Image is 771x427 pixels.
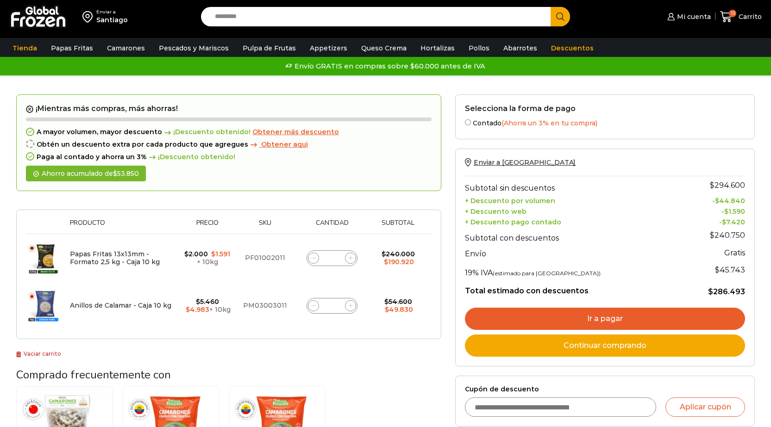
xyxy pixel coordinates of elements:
[26,153,432,161] div: Paga al contado y ahorra un 3%
[474,158,576,167] span: Enviar a [GEOGRAPHIC_DATA]
[465,245,679,261] th: Envío
[196,297,200,306] span: $
[235,219,295,234] th: Sku
[465,118,745,127] label: Contado
[465,205,679,216] th: + Descuento web
[184,250,188,258] span: $
[722,218,745,226] bdi: 7.420
[96,15,128,25] div: Santiago
[465,119,471,125] input: Contado(Ahorra un 3% en tu compra)
[305,39,352,57] a: Appetizers
[464,39,494,57] a: Pollos
[326,252,338,265] input: Product quantity
[416,39,459,57] a: Hortalizas
[679,195,745,205] td: -
[8,39,42,57] a: Tienda
[147,153,235,161] span: ¡Descuento obtenido!
[382,250,386,258] span: $
[96,9,128,15] div: Enviar a
[179,282,235,329] td: × 10kg
[235,234,295,282] td: PF01002011
[465,385,745,393] label: Cupón de descuento
[238,39,301,57] a: Pulpa de Frutas
[720,6,762,28] a: 13 Carrito
[715,197,745,205] bdi: 44.840
[357,39,411,57] a: Queso Crema
[715,197,719,205] span: $
[546,39,598,57] a: Descuentos
[551,7,570,26] button: Search button
[46,39,98,57] a: Papas Fritas
[679,216,745,226] td: -
[675,12,711,21] span: Mi cuenta
[211,250,215,258] span: $
[113,169,117,178] span: $
[710,231,745,240] bdi: 240.750
[736,12,762,21] span: Carrito
[65,219,179,234] th: Producto
[261,140,308,149] span: Obtener aqui
[211,250,230,258] bdi: 1.591
[295,219,370,234] th: Cantidad
[465,216,679,226] th: + Descuento pago contado
[465,104,745,113] h2: Selecciona la forma de pago
[186,305,190,314] span: $
[184,250,208,258] bdi: 2.000
[196,297,219,306] bdi: 5.460
[102,39,150,57] a: Camarones
[710,181,745,190] bdi: 294.600
[465,226,679,245] th: Subtotal con descuentos
[722,218,726,226] span: $
[179,219,235,234] th: Precio
[384,297,412,306] bdi: 54.600
[501,119,597,127] span: (Ahorra un 3% en tu compra)
[16,350,61,357] a: Vaciar carrito
[26,104,432,113] h2: ¡Mientras más compras, más ahorras!
[724,207,728,216] span: $
[186,305,209,314] bdi: 4.983
[499,39,542,57] a: Abarrotes
[710,181,715,190] span: $
[465,279,679,297] th: Total estimado con descuentos
[370,219,427,234] th: Subtotal
[82,9,96,25] img: address-field-icon.svg
[26,166,146,182] div: Ahorro acumulado de
[384,297,389,306] span: $
[724,248,745,257] strong: Gratis
[729,10,736,17] span: 13
[252,128,339,136] a: Obtener más descuento
[724,207,745,216] bdi: 1.590
[70,301,171,309] a: Anillos de Calamar - Caja 10 kg
[326,299,338,312] input: Product quantity
[384,258,414,266] bdi: 190.920
[385,305,389,314] span: $
[715,266,720,274] span: $
[235,282,295,329] td: PM03003011
[385,305,413,314] bdi: 49.830
[708,287,713,296] span: $
[16,367,171,382] span: Comprado frecuentemente con
[465,195,679,205] th: + Descuento por volumen
[465,158,576,167] a: Enviar a [GEOGRAPHIC_DATA]
[384,258,388,266] span: $
[465,261,679,279] th: 19% IVA
[70,250,160,266] a: Papas Fritas 13x13mm - Formato 2,5 kg - Caja 10 kg
[26,141,432,149] div: Obtén un descuento extra por cada producto que agregues
[665,7,710,26] a: Mi cuenta
[708,287,745,296] bdi: 286.493
[465,308,745,330] a: Ir a pagar
[162,128,251,136] span: ¡Descuento obtenido!
[154,39,233,57] a: Pescados y Mariscos
[113,169,139,178] bdi: 53.850
[179,234,235,282] td: × 10kg
[665,397,745,417] button: Aplicar cupón
[465,176,679,195] th: Subtotal sin descuentos
[710,231,715,240] span: $
[26,128,432,136] div: A mayor volumen, mayor descuento
[382,250,415,258] bdi: 240.000
[679,205,745,216] td: -
[248,141,308,149] a: Obtener aqui
[493,270,601,277] small: (estimado para [GEOGRAPHIC_DATA])
[715,266,745,274] span: 45.743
